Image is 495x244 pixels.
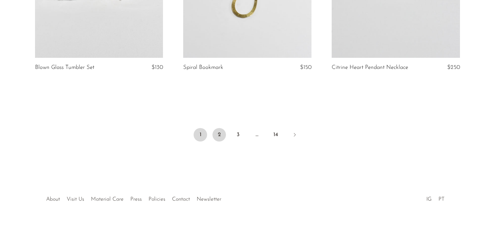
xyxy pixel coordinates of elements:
[46,197,60,202] a: About
[426,197,432,202] a: IG
[288,128,301,143] a: Next
[194,128,207,141] span: 1
[91,197,124,202] a: Material Care
[447,65,460,70] span: $250
[332,65,408,71] a: Citrine Heart Pendant Necklace
[35,65,94,71] a: Blown Glass Tumbler Set
[67,197,84,202] a: Visit Us
[269,128,283,141] a: 14
[130,197,142,202] a: Press
[438,197,444,202] a: PT
[250,128,264,141] span: …
[300,65,311,70] span: $150
[43,191,225,204] ul: Quick links
[183,65,223,71] a: Spiral Bookmark
[152,65,163,70] span: $130
[172,197,190,202] a: Contact
[423,191,448,204] ul: Social Medias
[231,128,245,141] a: 3
[212,128,226,141] a: 2
[148,197,165,202] a: Policies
